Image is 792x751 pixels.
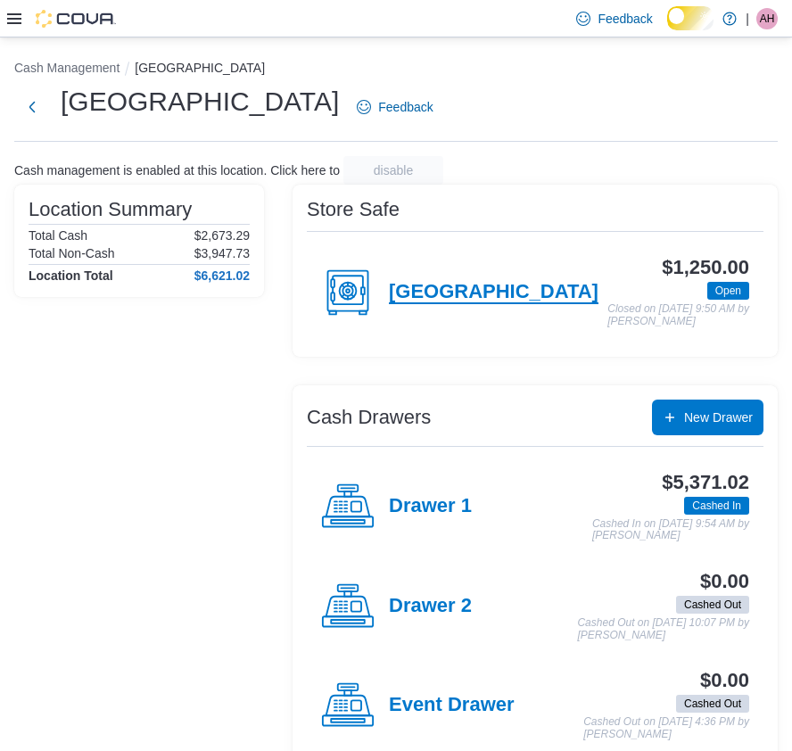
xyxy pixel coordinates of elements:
[194,246,250,260] p: $3,947.73
[29,199,192,220] h3: Location Summary
[652,400,763,435] button: New Drawer
[29,268,113,283] h4: Location Total
[378,98,433,116] span: Feedback
[307,407,431,428] h3: Cash Drawers
[389,595,472,618] h4: Drawer 2
[14,59,778,80] nav: An example of EuiBreadcrumbs
[592,518,749,542] p: Cashed In on [DATE] 9:54 AM by [PERSON_NAME]
[700,670,749,691] h3: $0.00
[692,498,741,514] span: Cashed In
[577,617,749,641] p: Cashed Out on [DATE] 10:07 PM by [PERSON_NAME]
[684,497,749,515] span: Cashed In
[307,199,400,220] h3: Store Safe
[607,303,749,327] p: Closed on [DATE] 9:50 AM by [PERSON_NAME]
[684,597,741,613] span: Cashed Out
[36,10,116,28] img: Cova
[583,716,749,740] p: Cashed Out on [DATE] 4:36 PM by [PERSON_NAME]
[715,283,741,299] span: Open
[14,163,340,177] p: Cash management is enabled at this location. Click here to
[676,596,749,614] span: Cashed Out
[700,571,749,592] h3: $0.00
[374,161,413,179] span: disable
[662,257,749,278] h3: $1,250.00
[760,8,775,29] span: AH
[756,8,778,29] div: Alex Hutchings
[389,281,598,304] h4: [GEOGRAPHIC_DATA]
[667,6,714,29] input: Dark Mode
[29,246,115,260] h6: Total Non-Cash
[343,156,443,185] button: disable
[29,228,87,243] h6: Total Cash
[746,8,749,29] p: |
[194,268,250,283] h4: $6,621.02
[61,84,339,120] h1: [GEOGRAPHIC_DATA]
[389,495,472,518] h4: Drawer 1
[707,282,749,300] span: Open
[389,694,515,717] h4: Event Drawer
[569,1,659,37] a: Feedback
[684,409,753,426] span: New Drawer
[350,89,440,125] a: Feedback
[667,30,668,31] span: Dark Mode
[662,472,749,493] h3: $5,371.02
[684,696,741,712] span: Cashed Out
[135,61,265,75] button: [GEOGRAPHIC_DATA]
[14,61,120,75] button: Cash Management
[598,10,652,28] span: Feedback
[676,695,749,713] span: Cashed Out
[14,89,50,125] button: Next
[194,228,250,243] p: $2,673.29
